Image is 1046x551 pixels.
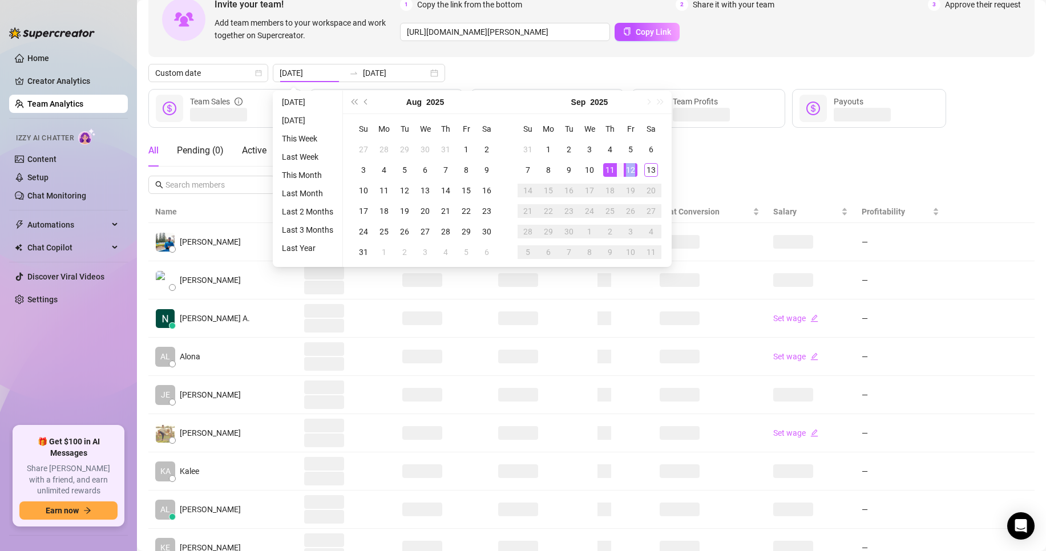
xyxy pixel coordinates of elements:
[155,181,163,189] span: search
[19,501,118,520] button: Earn nowarrow-right
[148,201,297,223] th: Name
[165,179,259,191] input: Search members
[155,64,261,82] span: Custom date
[855,491,946,529] td: —
[349,68,358,78] span: to
[180,312,250,325] span: [PERSON_NAME] A.
[27,216,108,234] span: Automations
[16,133,74,144] span: Izzy AI Chatter
[855,223,946,261] td: —
[19,463,118,497] span: Share [PERSON_NAME] with a friend, and earn unlimited rewards
[177,144,224,157] div: Pending ( 0 )
[645,102,659,115] span: dollar-circle
[160,465,171,477] span: KA
[810,314,818,322] span: edit
[512,95,590,108] div: Est. Hours Worked
[855,261,946,299] td: —
[351,97,405,106] span: Messages Sent
[255,70,262,76] span: calendar
[235,95,243,108] span: info-circle
[27,295,58,304] a: Settings
[215,17,395,42] span: Add team members to your workspace and work together on Supercreator.
[161,388,170,401] span: JE
[180,274,241,286] span: [PERSON_NAME]
[46,506,79,515] span: Earn now
[484,102,498,115] span: hourglass
[180,388,241,401] span: [PERSON_NAME]
[1007,512,1035,540] div: Open Intercom Messenger
[27,54,49,63] a: Home
[582,95,590,108] span: question-circle
[862,207,905,216] span: Profitability
[148,144,159,157] div: All
[324,102,337,115] span: message
[180,503,241,516] span: [PERSON_NAME]
[27,191,86,200] a: Chat Monitoring
[855,376,946,414] td: —
[180,427,241,439] span: [PERSON_NAME]
[15,244,22,252] img: Chat Copilot
[673,97,718,106] span: Team Profits
[636,27,671,37] span: Copy Link
[660,207,720,216] span: Chat Conversion
[180,236,241,248] span: [PERSON_NAME]
[180,465,199,477] span: Kalee
[78,128,96,145] img: AI Chatter
[623,27,631,35] span: copy
[402,207,458,216] span: Messages Sent
[156,233,175,252] img: Emad Ataei
[773,314,818,323] a: Set wageedit
[591,201,653,223] th: Creators
[27,173,49,182] a: Setup
[180,350,200,363] span: Alona
[9,27,95,39] img: logo-BBDzfeDw.svg
[773,207,797,216] span: Salary
[160,350,170,363] span: AL
[163,102,176,115] span: dollar-circle
[855,414,946,452] td: —
[304,207,353,216] span: Private Sales
[19,436,118,459] span: 🎁 Get $100 in AI Messages
[285,145,334,156] span: Snoozed ( 0 )
[160,503,170,516] span: AL
[27,238,108,257] span: Chat Copilot
[855,299,946,338] td: —
[27,155,56,164] a: Content
[27,99,83,108] a: Team Analytics
[156,271,175,290] img: Julie Flores
[280,67,345,79] input: Start date
[190,95,243,108] div: Team Sales
[773,428,818,437] a: Set wageedit
[83,507,91,514] span: arrow-right
[242,145,266,156] span: Active
[855,452,946,491] td: —
[498,205,575,218] div: Est. Hours
[156,309,175,328] img: Nix Angels
[810,353,818,360] span: edit
[27,272,104,281] a: Discover Viral Videos
[363,67,428,79] input: End date
[27,72,119,90] a: Creator Analytics
[155,205,281,218] span: Name
[15,220,24,229] span: thunderbolt
[806,102,820,115] span: dollar-circle
[352,181,359,188] span: team
[810,429,818,437] span: edit
[615,23,680,41] button: Copy Link
[349,68,358,78] span: swap-right
[156,424,175,443] img: Aaron Paul Carn…
[855,338,946,376] td: —
[834,97,863,106] span: Payouts
[773,352,818,361] a: Set wageedit
[540,205,548,218] span: question-circle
